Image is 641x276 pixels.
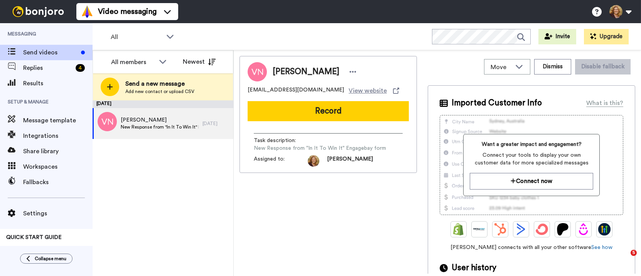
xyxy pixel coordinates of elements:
[248,62,267,81] img: Image of Vandella Niemi
[494,223,506,235] img: Hubspot
[23,162,93,171] span: Workspaces
[254,137,308,144] span: Task description :
[631,250,637,256] span: 5
[308,155,319,167] img: 774dacc1-bfc2-49e5-a2da-327ccaf1489a-1725045774.jpg
[23,63,73,73] span: Replies
[470,151,593,167] span: Connect your tools to display your own customer data for more specialized messages
[98,6,157,17] span: Video messaging
[327,155,373,167] span: [PERSON_NAME]
[349,86,387,95] span: View website
[534,59,571,75] button: Dismiss
[125,79,194,88] span: Send a new message
[452,97,542,109] span: Imported Customer Info
[452,262,496,274] span: User history
[121,116,199,124] span: [PERSON_NAME]
[81,5,93,18] img: vm-color.svg
[111,58,155,67] div: All members
[23,79,93,88] span: Results
[470,173,593,190] button: Connect now
[23,147,93,156] span: Share library
[6,235,62,240] span: QUICK START GUIDE
[615,250,633,268] iframe: Intercom live chat
[111,32,162,42] span: All
[121,124,199,130] span: New Response from "In It To Win It" Engagebay form
[248,86,344,95] span: [EMAIL_ADDRESS][DOMAIN_NAME]
[584,29,629,44] button: Upgrade
[577,223,590,235] img: Drip
[23,116,93,125] span: Message template
[470,141,593,148] span: Want a greater impact and engagement?
[591,245,612,250] a: See how
[93,100,233,108] div: [DATE]
[440,244,623,251] span: [PERSON_NAME] connects with all your other software
[20,254,73,264] button: Collapse menu
[76,64,85,72] div: 4
[538,29,576,44] button: Invite
[23,131,93,141] span: Integrations
[515,223,527,235] img: ActiveCampaign
[452,223,465,235] img: Shopify
[575,59,631,75] button: Disable fallback
[254,155,308,167] span: Assigned to:
[598,223,611,235] img: GoHighLevel
[98,112,117,131] img: vn.png
[23,48,78,57] span: Send videos
[6,244,18,251] span: 100%
[586,98,623,108] div: What is this?
[35,256,66,262] span: Collapse menu
[125,88,194,95] span: Add new contact or upload CSV
[491,63,511,72] span: Move
[202,120,229,127] div: [DATE]
[9,6,67,17] img: bj-logo-header-white.svg
[177,54,221,69] button: Newest
[254,144,386,152] span: New Response from "In It To Win It" Engagebay form
[536,223,548,235] img: ConvertKit
[23,178,93,187] span: Fallbacks
[23,209,93,218] span: Settings
[557,223,569,235] img: Patreon
[248,101,409,121] button: Record
[273,66,339,78] span: [PERSON_NAME]
[473,223,486,235] img: Ontraport
[349,86,399,95] a: View website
